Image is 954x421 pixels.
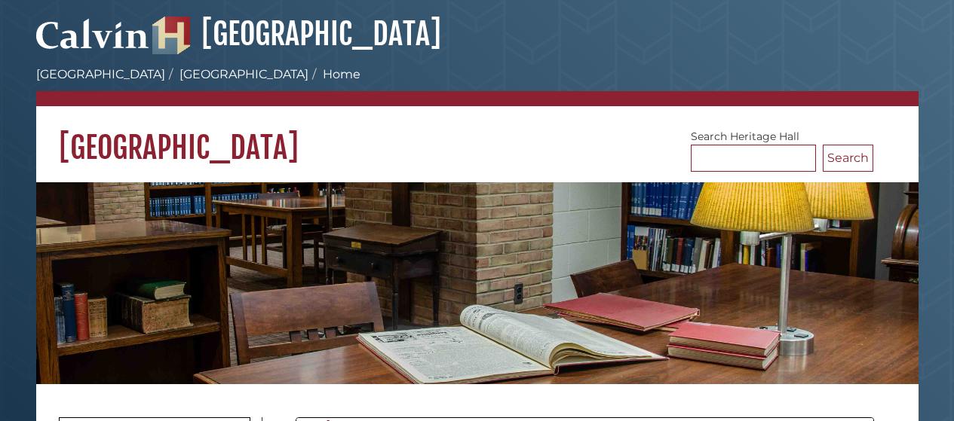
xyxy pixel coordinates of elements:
[308,66,360,84] li: Home
[36,12,149,54] img: Calvin
[36,106,919,166] h1: [GEOGRAPHIC_DATA]
[823,145,873,172] button: Search
[179,67,308,81] a: [GEOGRAPHIC_DATA]
[36,66,919,106] nav: breadcrumb
[36,35,149,48] a: Calvin University
[152,15,441,53] a: [GEOGRAPHIC_DATA]
[152,17,190,54] img: Hekman Library Logo
[36,67,165,81] a: [GEOGRAPHIC_DATA]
